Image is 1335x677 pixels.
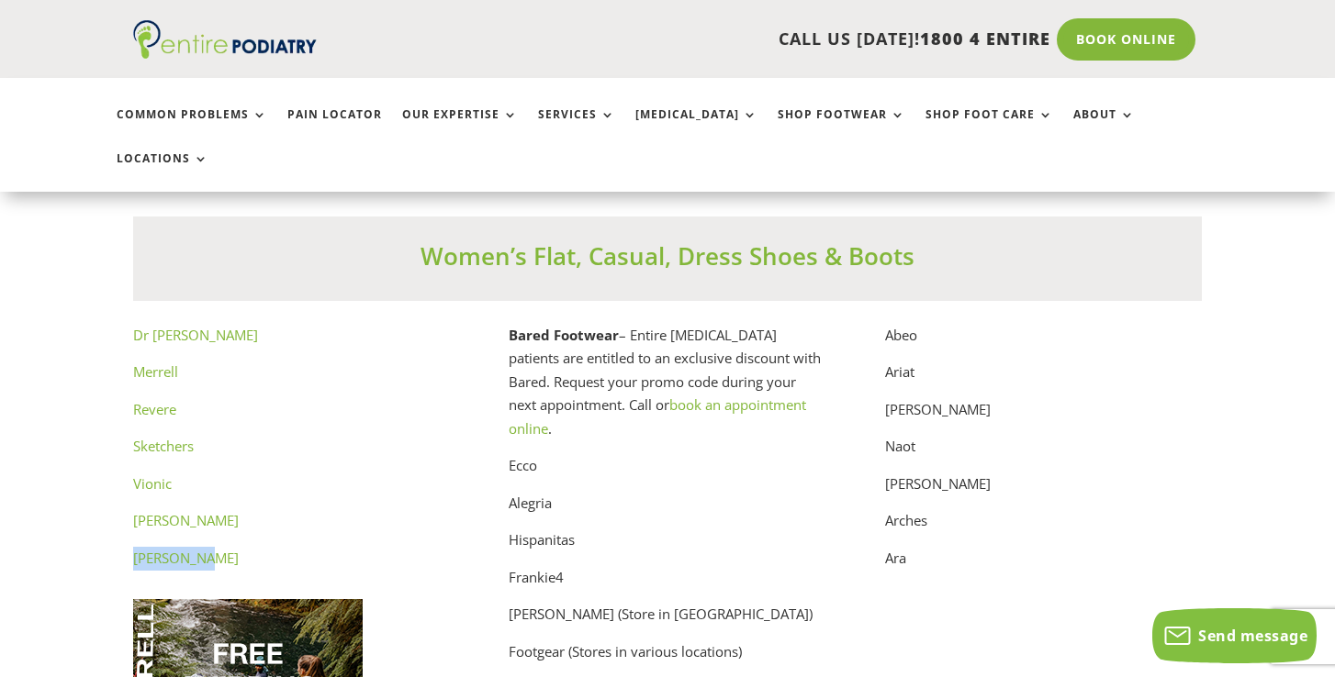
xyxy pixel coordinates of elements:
p: Abeo [885,324,1202,361]
button: Send message [1152,608,1317,663]
h3: Women’s Flat, Casual, Dress Shoes & Boots [133,239,1201,282]
a: Revere [133,400,176,418]
a: Entire Podiatry [133,44,317,62]
a: [PERSON_NAME] [133,511,239,529]
img: logo (1) [133,20,317,59]
p: Arches [885,509,1202,547]
p: [PERSON_NAME] [885,472,1202,510]
a: Services [538,108,615,148]
a: Our Expertise [402,108,518,148]
a: [PERSON_NAME] [133,549,239,567]
a: About [1073,108,1135,148]
a: [MEDICAL_DATA] [635,108,757,148]
p: Ara [885,547,1202,571]
p: Ariat [885,361,1202,398]
a: Vionic [133,474,172,493]
p: Ecco [509,454,825,492]
p: Naot [885,435,1202,472]
p: Alegria [509,492,825,529]
a: Dr [PERSON_NAME] [133,326,258,344]
p: – Entire [MEDICAL_DATA] patients are entitled to an exclusive discount with Bared. Request your p... [509,324,825,455]
a: Pain Locator [287,108,382,148]
span: Send message [1198,626,1307,646]
p: Frankie4 [509,566,825,604]
a: book an appointment online [509,395,806,438]
p: Footgear (Stores in various locations) [509,640,825,664]
a: Locations [117,152,208,192]
p: [PERSON_NAME] (Store in [GEOGRAPHIC_DATA]) [509,603,825,640]
span: 1800 4 ENTIRE [920,28,1050,50]
strong: Bared Footwear [509,326,619,344]
a: Merrell [133,362,178,381]
a: Shop Footwear [778,108,905,148]
a: Shop Foot Care [926,108,1053,148]
p: [PERSON_NAME] [885,398,1202,436]
p: CALL US [DATE]! [379,28,1050,51]
a: Book Online [1057,18,1195,61]
a: Sketchers [133,437,194,455]
p: Hispanitas [509,528,825,566]
a: Common Problems [117,108,267,148]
